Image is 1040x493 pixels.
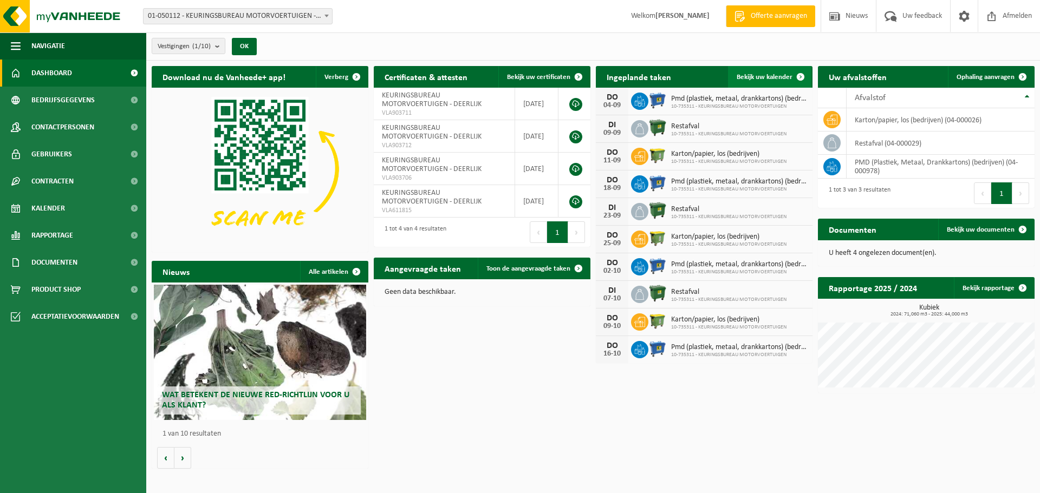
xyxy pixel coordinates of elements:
div: 04-09 [601,102,623,109]
div: DI [601,286,623,295]
span: 10-735311 - KEURINGSBUREAU MOTORVOERTUIGEN [671,241,786,248]
div: 09-10 [601,323,623,330]
span: Wat betekent de nieuwe RED-richtlijn voor u als klant? [162,391,349,410]
span: Karton/papier, los (bedrijven) [671,150,786,159]
span: Karton/papier, los (bedrijven) [671,315,786,324]
img: WB-0660-HPE-BE-01 [648,174,667,192]
span: Dashboard [31,60,72,87]
span: KEURINGSBUREAU MOTORVOERTUIGEN - DEERLIJK [382,91,482,108]
a: Ophaling aanvragen [948,66,1033,88]
img: WB-1100-HPE-GN-01 [648,119,667,137]
span: Bedrijfsgegevens [31,87,95,114]
span: VLA903712 [382,141,506,150]
span: 10-735311 - KEURINGSBUREAU MOTORVOERTUIGEN [671,324,786,331]
span: Restafval [671,122,786,131]
span: Karton/papier, los (bedrijven) [671,233,786,241]
button: 1 [547,221,568,243]
div: 18-09 [601,185,623,192]
span: 01-050112 - KEURINGSBUREAU MOTORVOERTUIGEN - OOSTENDE [143,8,333,24]
h3: Kubiek [823,304,1035,317]
a: Toon de aangevraagde taken [478,258,589,279]
button: Volgende [174,447,191,469]
td: karton/papier, los (bedrijven) (04-000026) [847,108,1035,132]
a: Wat betekent de nieuwe RED-richtlijn voor u als klant? [154,285,366,420]
span: Pmd (plastiek, metaal, drankkartons) (bedrijven) [671,343,807,352]
span: Restafval [671,205,786,214]
span: Offerte aanvragen [748,11,810,22]
img: WB-1100-HPE-GN-01 [648,284,667,303]
span: 10-735311 - KEURINGSBUREAU MOTORVOERTUIGEN [671,159,786,165]
span: KEURINGSBUREAU MOTORVOERTUIGEN - DEERLIJK [382,189,482,206]
div: 02-10 [601,267,623,275]
count: (1/10) [192,43,211,50]
span: KEURINGSBUREAU MOTORVOERTUIGEN - DEERLIJK [382,156,482,173]
a: Bekijk rapportage [954,277,1033,299]
p: U heeft 4 ongelezen document(en). [829,249,1024,257]
span: 10-735311 - KEURINGSBUREAU MOTORVOERTUIGEN [671,297,786,303]
span: 01-050112 - KEURINGSBUREAU MOTORVOERTUIGEN - OOSTENDE [144,9,332,24]
button: Vorige [157,447,174,469]
button: Next [568,221,585,243]
img: WB-1100-HPE-GN-01 [648,201,667,220]
div: 23-09 [601,212,623,220]
div: DO [601,259,623,267]
span: Ophaling aanvragen [957,74,1015,81]
span: Bekijk uw certificaten [507,74,570,81]
h2: Ingeplande taken [596,66,682,87]
td: [DATE] [515,185,558,218]
h2: Uw afvalstoffen [818,66,898,87]
div: 07-10 [601,295,623,303]
td: [DATE] [515,120,558,153]
span: Gebruikers [31,141,72,168]
span: Pmd (plastiek, metaal, drankkartons) (bedrijven) [671,260,807,269]
a: Bekijk uw documenten [938,219,1033,240]
span: VLA903711 [382,109,506,117]
div: DI [601,203,623,212]
h2: Nieuws [152,261,200,282]
span: Afvalstof [855,94,886,102]
img: Download de VHEPlus App [152,88,368,250]
img: WB-0660-HPE-BE-01 [648,257,667,275]
a: Bekijk uw kalender [728,66,811,88]
button: Next [1012,182,1029,204]
div: DO [601,176,623,185]
h2: Certificaten & attesten [374,66,478,87]
span: Kalender [31,195,65,222]
img: WB-0660-HPE-BE-01 [648,339,667,358]
span: Navigatie [31,32,65,60]
button: 1 [991,182,1012,204]
span: KEURINGSBUREAU MOTORVOERTUIGEN - DEERLIJK [382,124,482,141]
span: Rapportage [31,222,73,249]
span: VLA903706 [382,174,506,182]
span: 10-735311 - KEURINGSBUREAU MOTORVOERTUIGEN [671,131,786,137]
h2: Rapportage 2025 / 2024 [818,277,928,298]
td: PMD (Plastiek, Metaal, Drankkartons) (bedrijven) (04-000978) [847,155,1035,179]
span: Toon de aangevraagde taken [486,265,570,272]
div: DO [601,231,623,240]
button: Verberg [316,66,367,88]
button: Previous [530,221,547,243]
div: 1 tot 3 van 3 resultaten [823,181,890,205]
span: Acceptatievoorwaarden [31,303,119,330]
p: 1 van 10 resultaten [162,430,363,438]
span: Verberg [324,74,348,81]
span: 10-735311 - KEURINGSBUREAU MOTORVOERTUIGEN [671,103,807,110]
span: 10-735311 - KEURINGSBUREAU MOTORVOERTUIGEN [671,352,807,358]
button: Vestigingen(1/10) [152,38,225,54]
span: Contactpersonen [31,114,94,141]
h2: Documenten [818,219,887,240]
div: DI [601,121,623,129]
a: Bekijk uw certificaten [498,66,589,88]
span: Restafval [671,288,786,297]
img: WB-1100-HPE-GN-50 [648,312,667,330]
p: Geen data beschikbaar. [385,288,580,296]
span: Pmd (plastiek, metaal, drankkartons) (bedrijven) [671,95,807,103]
h2: Aangevraagde taken [374,258,472,279]
button: OK [232,38,257,55]
div: 1 tot 4 van 4 resultaten [379,220,446,244]
td: [DATE] [515,88,558,120]
strong: [PERSON_NAME] [655,12,710,20]
h2: Download nu de Vanheede+ app! [152,66,296,87]
span: Bekijk uw documenten [947,226,1015,233]
img: WB-0660-HPE-BE-01 [648,91,667,109]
